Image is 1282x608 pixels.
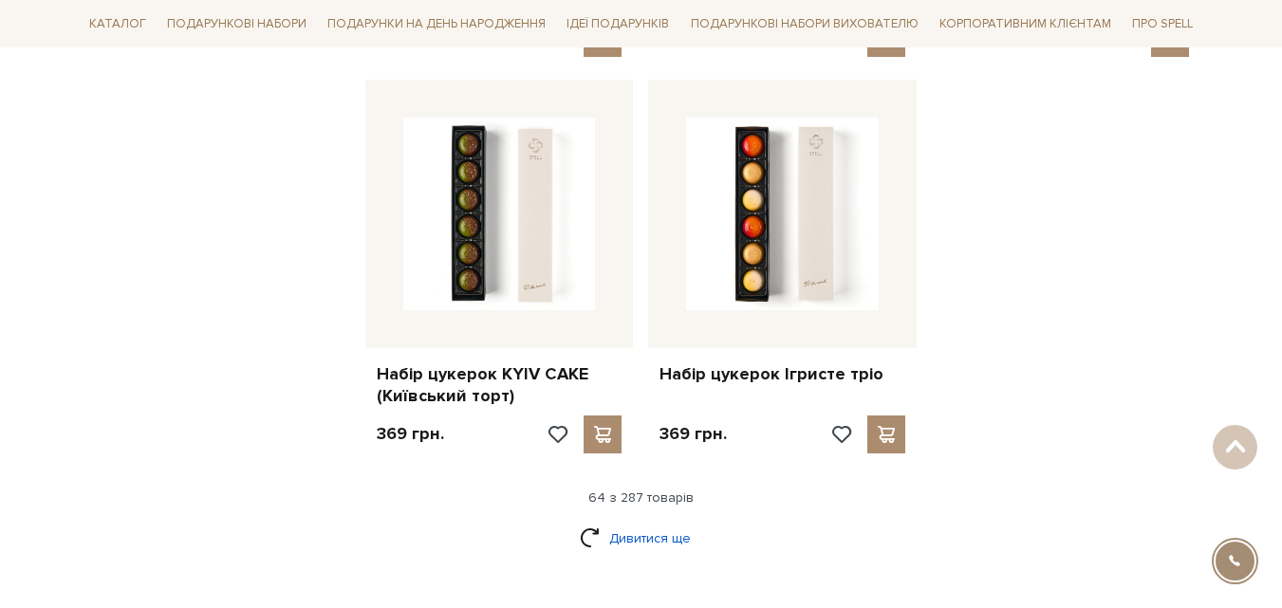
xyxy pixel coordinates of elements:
[159,9,314,39] a: Подарункові набори
[580,522,703,555] a: Дивитися ще
[377,363,622,408] a: Набір цукерок KYIV CAKE (Київський торт)
[932,8,1119,40] a: Корпоративним клієнтам
[683,8,926,40] a: Подарункові набори вихователю
[1124,9,1200,39] a: Про Spell
[559,9,677,39] a: Ідеї подарунків
[660,423,727,445] p: 369 грн.
[320,9,553,39] a: Подарунки на День народження
[82,9,154,39] a: Каталог
[660,363,905,385] a: Набір цукерок Ігристе тріо
[377,423,444,445] p: 369 грн.
[74,489,1209,507] div: 64 з 287 товарів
